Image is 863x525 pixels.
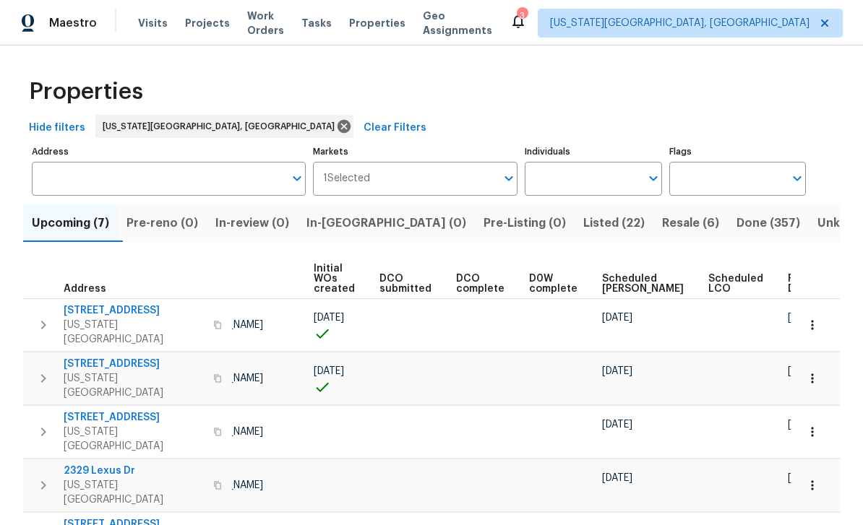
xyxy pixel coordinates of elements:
[185,16,230,30] span: Projects
[306,213,466,233] span: In-[GEOGRAPHIC_DATA] (0)
[643,168,664,188] button: Open
[788,313,818,323] span: [DATE]
[662,213,719,233] span: Resale (6)
[64,410,205,425] span: [STREET_ADDRESS]
[669,147,806,156] label: Flags
[517,9,527,23] div: 3
[787,168,807,188] button: Open
[64,357,205,371] span: [STREET_ADDRESS]
[737,213,800,233] span: Done (357)
[423,9,492,38] span: Geo Assignments
[314,264,355,294] span: Initial WOs created
[301,18,332,28] span: Tasks
[788,473,818,483] span: [DATE]
[358,115,432,142] button: Clear Filters
[32,147,306,156] label: Address
[138,16,168,30] span: Visits
[349,16,405,30] span: Properties
[525,147,661,156] label: Individuals
[287,168,307,188] button: Open
[215,213,289,233] span: In-review (0)
[126,213,198,233] span: Pre-reno (0)
[602,473,632,483] span: [DATE]
[313,147,518,156] label: Markets
[788,420,818,430] span: [DATE]
[95,115,353,138] div: [US_STATE][GEOGRAPHIC_DATA], [GEOGRAPHIC_DATA]
[602,274,684,294] span: Scheduled [PERSON_NAME]
[788,274,820,294] span: Ready Date
[64,284,106,294] span: Address
[49,16,97,30] span: Maestro
[247,9,284,38] span: Work Orders
[499,168,519,188] button: Open
[583,213,645,233] span: Listed (22)
[788,366,818,376] span: [DATE]
[103,119,340,134] span: [US_STATE][GEOGRAPHIC_DATA], [GEOGRAPHIC_DATA]
[708,274,763,294] span: Scheduled LCO
[64,371,205,400] span: [US_STATE][GEOGRAPHIC_DATA]
[484,213,566,233] span: Pre-Listing (0)
[29,119,85,137] span: Hide filters
[23,115,91,142] button: Hide filters
[602,420,632,430] span: [DATE]
[364,119,426,137] span: Clear Filters
[323,173,370,185] span: 1 Selected
[314,313,344,323] span: [DATE]
[64,318,205,347] span: [US_STATE][GEOGRAPHIC_DATA]
[550,16,810,30] span: [US_STATE][GEOGRAPHIC_DATA], [GEOGRAPHIC_DATA]
[32,213,109,233] span: Upcoming (7)
[602,366,632,376] span: [DATE]
[602,313,632,323] span: [DATE]
[64,464,205,478] span: 2329 Lexus Dr
[314,366,344,376] span: [DATE]
[456,274,505,294] span: DCO complete
[64,478,205,507] span: [US_STATE][GEOGRAPHIC_DATA]
[64,425,205,454] span: [US_STATE][GEOGRAPHIC_DATA]
[379,274,431,294] span: DCO submitted
[29,84,143,99] span: Properties
[64,303,205,318] span: [STREET_ADDRESS]
[529,274,578,294] span: D0W complete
